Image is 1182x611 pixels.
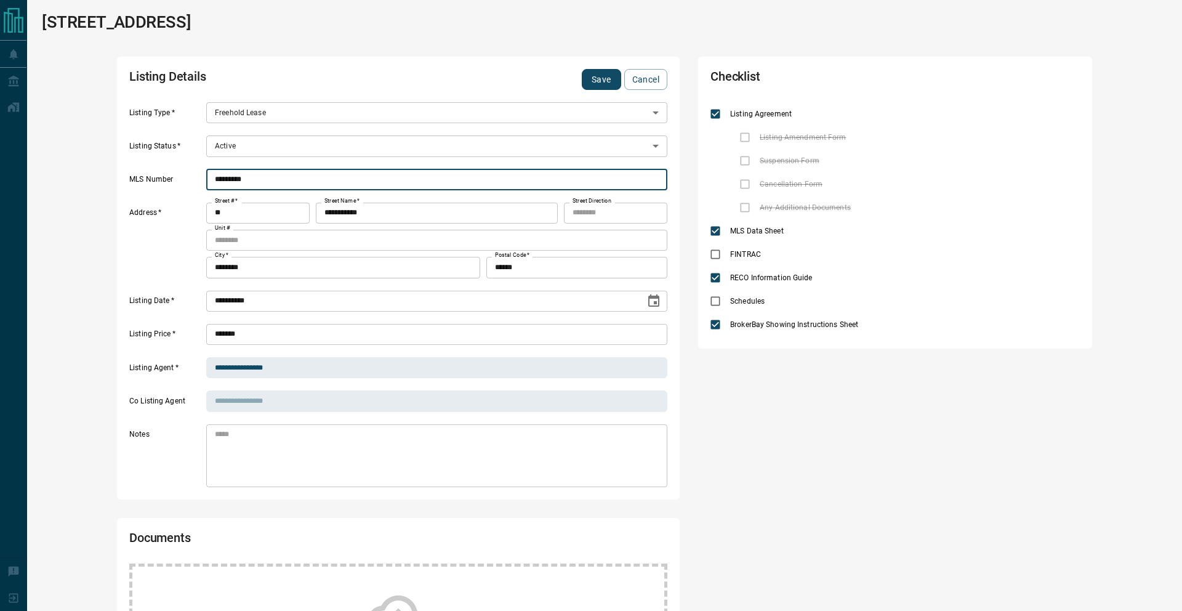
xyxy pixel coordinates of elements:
[206,136,667,156] div: Active
[129,174,203,190] label: MLS Number
[727,296,768,307] span: Schedules
[206,102,667,123] div: Freehold Lease
[129,208,203,278] label: Address
[42,12,191,32] h1: [STREET_ADDRESS]
[727,108,795,119] span: Listing Agreement
[215,224,230,232] label: Unit #
[495,251,529,259] label: Postal Code
[129,69,452,90] h2: Listing Details
[757,179,826,190] span: Cancellation Form
[129,329,203,345] label: Listing Price
[324,197,360,205] label: Street Name
[757,132,849,143] span: Listing Amendment Form
[727,249,764,260] span: FINTRAC
[757,202,854,213] span: Any Additional Documents
[757,155,822,166] span: Suspension Form
[641,289,666,314] button: Choose date, selected date is Sep 15, 2025
[129,296,203,312] label: Listing Date
[624,69,667,90] button: Cancel
[727,225,787,237] span: MLS Data Sheet
[129,141,203,157] label: Listing Status
[727,272,815,283] span: RECO Information Guide
[129,530,452,551] h2: Documents
[215,251,228,259] label: City
[215,197,238,205] label: Street #
[710,69,932,90] h2: Checklist
[129,363,203,379] label: Listing Agent
[582,69,621,90] button: Save
[129,108,203,124] label: Listing Type
[727,319,861,330] span: BrokerBay Showing Instructions Sheet
[129,396,203,412] label: Co Listing Agent
[573,197,611,205] label: Street Direction
[129,429,203,487] label: Notes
